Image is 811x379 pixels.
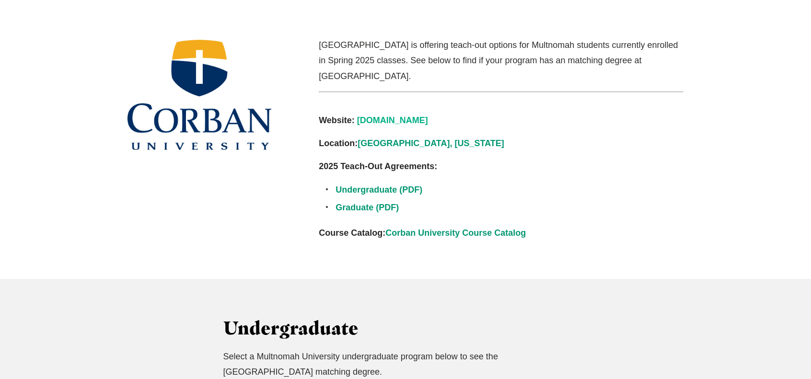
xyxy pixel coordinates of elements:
[358,138,504,148] a: [GEOGRAPHIC_DATA], [US_STATE]
[319,228,385,238] strong: Course Catalog:
[319,161,437,171] strong: 2025 Teach-Out Agreements:
[336,203,399,212] a: Graduate (PDF)
[223,317,588,339] h3: Undergraduate
[319,37,684,84] p: [GEOGRAPHIC_DATA] is offering teach-out options for Multnomah students currently enrolled in Spri...
[319,115,355,125] strong: Website:
[385,228,526,238] a: Corban University Course Catalog
[357,115,428,125] a: [DOMAIN_NAME]
[319,138,358,148] strong: Location:
[336,185,422,195] a: Undergraduate (PDF)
